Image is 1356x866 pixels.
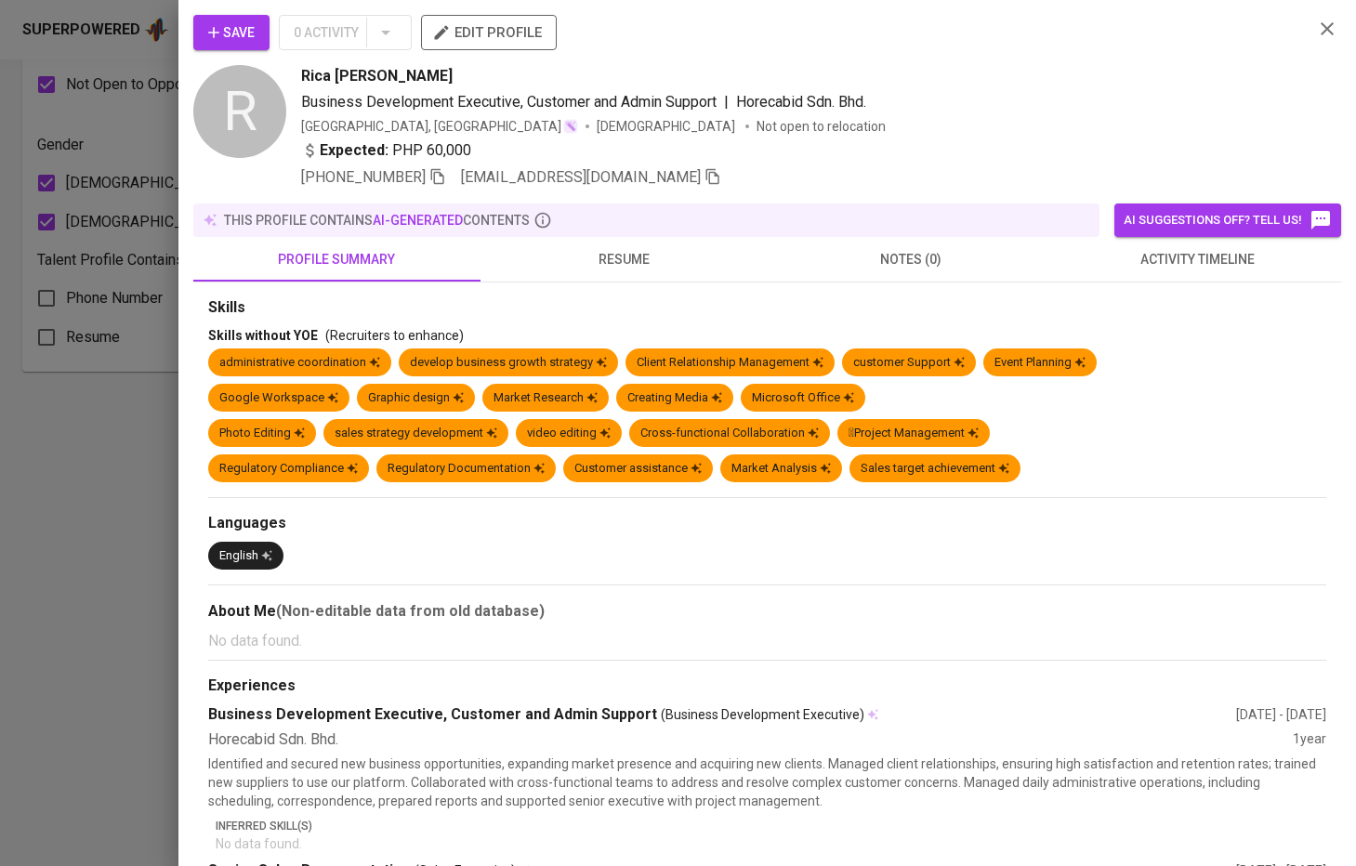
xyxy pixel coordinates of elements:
div: customer Support [853,354,965,372]
span: (Recruiters to enhance) [325,328,464,343]
span: Skills without YOE [208,328,318,343]
div: Regulatory Documentation [388,460,545,478]
span: Horecabid Sdn. Bhd. [736,93,866,111]
div: English [219,547,272,565]
div: Event Planning [994,354,1086,372]
button: AI suggestions off? Tell us! [1114,203,1341,237]
div: Client Relationship Management [637,354,823,372]
div: R [193,65,286,158]
span: edit profile [436,20,542,45]
span: notes (0) [779,248,1044,271]
div: Creating Media [627,389,722,407]
div: administrative coordination [219,354,380,372]
p: No data found. [208,630,1326,652]
div: 1 year [1293,729,1326,751]
span: [EMAIL_ADDRESS][DOMAIN_NAME] [461,168,701,186]
span: Business Development Executive, Customer and Admin Support [301,93,717,111]
div: [GEOGRAPHIC_DATA], [GEOGRAPHIC_DATA] [301,117,578,136]
div: Languages [208,513,1326,534]
div: PHP 60,000 [301,139,471,162]
p: Identified and secured new business opportunities, expanding market presence and acquiring new cl... [208,754,1326,810]
span: resume [492,248,757,271]
div: Google Workspace [219,389,338,407]
div: Skills [208,297,1326,319]
span: [DEMOGRAPHIC_DATA] [597,117,738,136]
p: this profile contains contents [224,211,530,230]
span: Rica [PERSON_NAME] [301,65,453,87]
div: [DATE] - [DATE] [1236,705,1326,724]
div: Sales target achievement [861,460,1009,478]
div: video editing [527,425,611,442]
div: Customer assistance [574,460,702,478]
span: AI-generated [373,213,463,228]
div: About Me [208,600,1326,623]
div: Cross-functional Collaboration [640,425,819,442]
div: Market Analysis [731,460,831,478]
p: Inferred Skill(s) [216,818,1326,834]
div: Microsoft Office [752,389,854,407]
b: (Non-editable data from old database) [276,602,545,620]
div: Horecabid Sdn. Bhd. [208,729,1293,751]
span: | [724,91,729,113]
p: Not open to relocation [757,117,886,136]
button: edit profile [421,15,557,50]
div: Business Development Executive, Customer and Admin Support [208,704,1236,726]
img: magic_wand.svg [563,119,578,134]
div: sales strategy development [335,425,497,442]
div: develop business growth strategy [410,354,607,372]
button: Save [193,15,270,50]
p: No data found. [216,834,1326,853]
span: activity timeline [1065,248,1330,271]
a: edit profile [421,24,557,39]
div: Project Management [849,425,979,442]
div: Market Research [494,389,598,407]
div: Experiences [208,676,1326,697]
div: Graphic design [368,389,464,407]
span: profile summary [204,248,469,271]
span: [PHONE_NUMBER] [301,168,426,186]
span: AI suggestions off? Tell us! [1124,209,1332,231]
div: Photo Editing [219,425,305,442]
span: Save [208,21,255,45]
span: (Business Development Executive) [661,705,864,724]
div: Regulatory Compliance [219,460,358,478]
b: Expected: [320,139,388,162]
